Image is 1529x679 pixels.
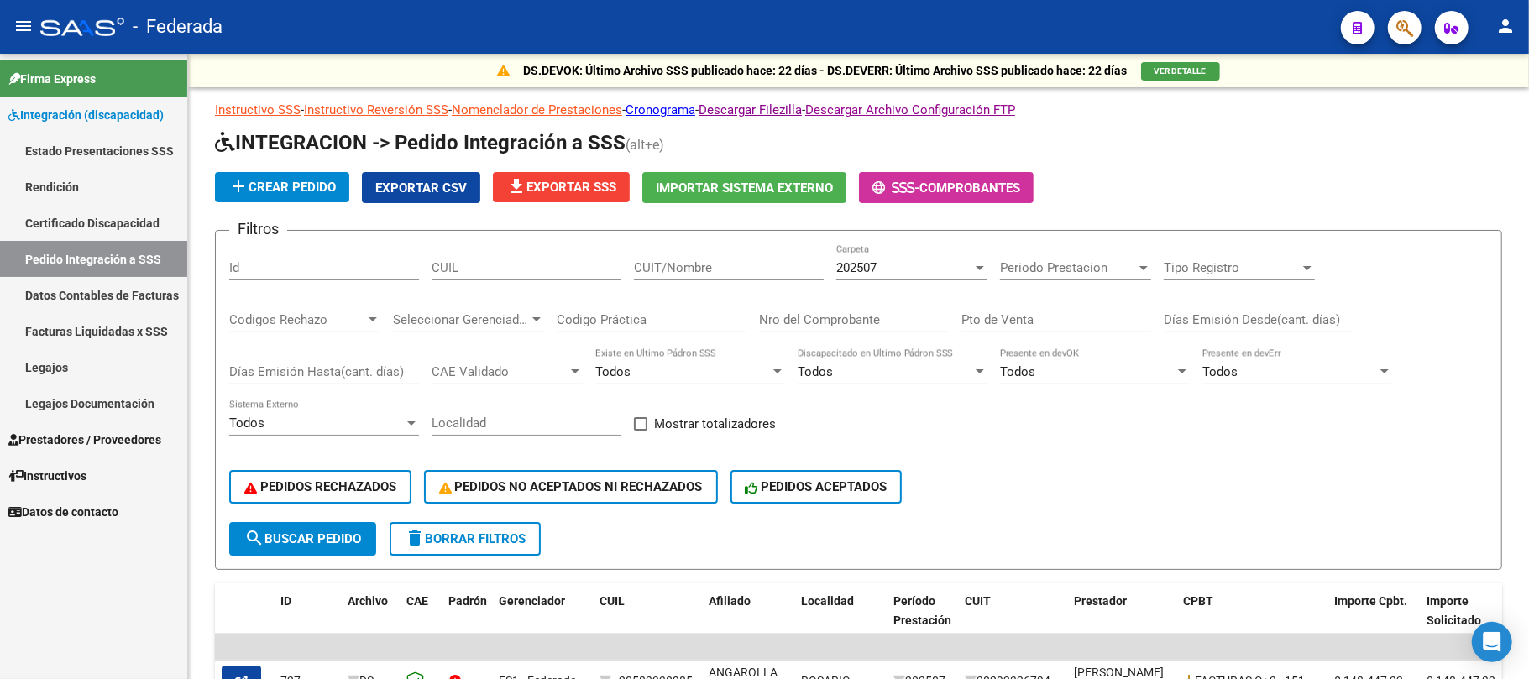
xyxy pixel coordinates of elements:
span: Periodo Prestacion [1000,260,1136,275]
p: DS.DEVOK: Último Archivo SSS publicado hace: 22 días - DS.DEVERR: Último Archivo SSS publicado ha... [524,61,1128,80]
button: Buscar Pedido [229,522,376,556]
mat-icon: add [228,176,249,196]
span: Datos de contacto [8,503,118,521]
span: Archivo [348,594,388,608]
mat-icon: file_download [506,176,526,196]
h3: Filtros [229,217,287,241]
span: Instructivos [8,467,86,485]
mat-icon: person [1495,16,1516,36]
a: Instructivo Reversión SSS [304,102,448,118]
span: Seleccionar Gerenciador [393,312,529,327]
datatable-header-cell: Período Prestación [887,583,958,657]
span: Todos [798,364,833,379]
datatable-header-cell: Prestador [1067,583,1176,657]
a: Descargar Archivo Configuración FTP [805,102,1015,118]
span: 202507 [836,260,877,275]
span: PEDIDOS NO ACEPTADOS NI RECHAZADOS [439,479,703,494]
a: Instructivo SSS [215,102,301,118]
span: Importe Cpbt. [1334,594,1407,608]
p: - - - - - [215,101,1502,119]
datatable-header-cell: Archivo [341,583,400,657]
datatable-header-cell: Localidad [794,583,887,657]
button: PEDIDOS ACEPTADOS [730,470,903,504]
span: - [872,180,919,196]
span: Crear Pedido [228,180,336,195]
span: CAE [406,594,428,608]
span: Importar Sistema Externo [656,180,833,196]
span: Prestador [1074,594,1127,608]
span: CAE Validado [432,364,568,379]
datatable-header-cell: CPBT [1176,583,1327,657]
span: Importe Solicitado [1427,594,1481,627]
span: (alt+e) [626,137,664,153]
span: Buscar Pedido [244,531,361,546]
datatable-header-cell: Afiliado [702,583,794,657]
datatable-header-cell: Padrón [442,583,492,657]
span: Mostrar totalizadores [654,414,776,434]
div: Open Intercom Messenger [1472,622,1512,662]
span: Firma Express [8,70,96,88]
a: Cronograma [626,102,695,118]
span: Localidad [801,594,854,608]
span: Padrón [448,594,487,608]
span: PEDIDOS RECHAZADOS [244,479,396,494]
span: Afiliado [709,594,751,608]
span: Exportar SSS [506,180,616,195]
span: Gerenciador [499,594,565,608]
span: Tipo Registro [1164,260,1300,275]
span: CUIT [965,594,991,608]
span: VER DETALLE [1155,66,1207,76]
span: Borrar Filtros [405,531,526,546]
a: Descargar Filezilla [699,102,802,118]
span: Todos [1000,364,1035,379]
datatable-header-cell: CUIT [958,583,1067,657]
button: Importar Sistema Externo [642,172,846,203]
button: -Comprobantes [859,172,1034,203]
span: CUIL [600,594,625,608]
mat-icon: search [244,528,264,548]
span: ID [280,594,291,608]
datatable-header-cell: CUIL [593,583,702,657]
span: - Federada [133,8,223,45]
span: Todos [1202,364,1238,379]
span: CPBT [1183,594,1213,608]
span: Todos [229,415,264,431]
datatable-header-cell: ID [274,583,341,657]
button: PEDIDOS RECHAZADOS [229,470,411,504]
a: Nomenclador de Prestaciones [452,102,622,118]
datatable-header-cell: Gerenciador [492,583,593,657]
span: Período Prestación [893,594,951,627]
span: PEDIDOS ACEPTADOS [746,479,888,494]
span: Prestadores / Proveedores [8,431,161,449]
span: Codigos Rechazo [229,312,365,327]
datatable-header-cell: Importe Solicitado [1420,583,1512,657]
mat-icon: delete [405,528,425,548]
span: INTEGRACION -> Pedido Integración a SSS [215,131,626,154]
mat-icon: menu [13,16,34,36]
span: Comprobantes [919,180,1020,196]
button: PEDIDOS NO ACEPTADOS NI RECHAZADOS [424,470,718,504]
button: VER DETALLE [1141,62,1220,81]
span: Exportar CSV [375,180,467,196]
datatable-header-cell: CAE [400,583,442,657]
datatable-header-cell: Importe Cpbt. [1327,583,1420,657]
button: Exportar CSV [362,172,480,203]
button: Exportar SSS [493,172,630,202]
span: Integración (discapacidad) [8,106,164,124]
span: Todos [595,364,631,379]
button: Crear Pedido [215,172,349,202]
button: Borrar Filtros [390,522,541,556]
